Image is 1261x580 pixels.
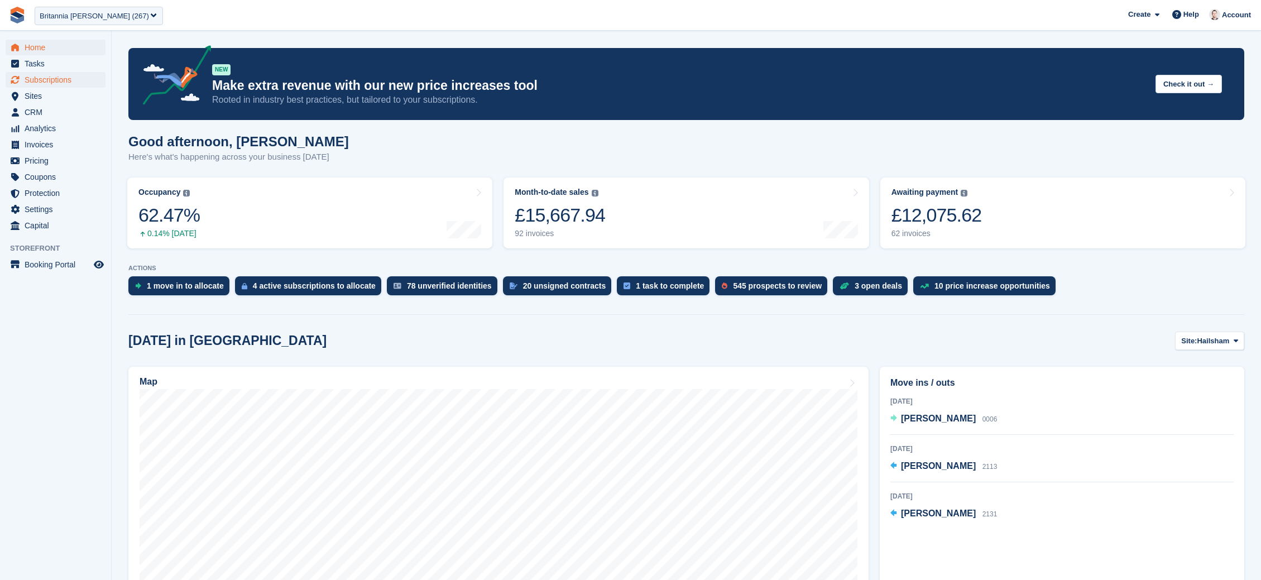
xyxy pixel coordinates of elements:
div: 1 task to complete [636,281,704,290]
img: move_ins_to_allocate_icon-fdf77a2bb77ea45bf5b3d319d69a93e2d87916cf1d5bf7949dd705db3b84f3ca.svg [135,282,141,289]
div: £12,075.62 [891,204,982,227]
span: Invoices [25,137,92,152]
a: menu [6,88,106,104]
div: Occupancy [138,188,180,197]
a: [PERSON_NAME] 2113 [890,459,997,474]
span: CRM [25,104,92,120]
a: Month-to-date sales £15,667.94 92 invoices [504,178,869,248]
span: Home [25,40,92,55]
a: 1 task to complete [617,276,715,301]
div: 92 invoices [515,229,605,238]
a: [PERSON_NAME] 0006 [890,412,997,426]
div: 62 invoices [891,229,982,238]
img: Jeff Knox [1209,9,1220,20]
span: Settings [25,202,92,217]
div: [DATE] [890,444,1234,454]
span: Storefront [10,243,111,254]
a: Occupancy 62.47% 0.14% [DATE] [127,178,492,248]
img: verify_identity-adf6edd0f0f0b5bbfe63781bf79b02c33cf7c696d77639b501bdc392416b5a36.svg [394,282,401,289]
a: 4 active subscriptions to allocate [235,276,387,301]
a: menu [6,56,106,71]
div: NEW [212,64,231,75]
span: [PERSON_NAME] [901,414,976,423]
a: menu [6,257,106,272]
h2: Map [140,377,157,387]
div: £15,667.94 [515,204,605,227]
img: deal-1b604bf984904fb50ccaf53a9ad4b4a5d6e5aea283cecdc64d6e3604feb123c2.svg [840,282,849,290]
div: 10 price increase opportunities [934,281,1050,290]
div: 545 prospects to review [733,281,822,290]
img: prospect-51fa495bee0391a8d652442698ab0144808aea92771e9ea1ae160a38d050c398.svg [722,282,727,289]
span: Account [1222,9,1251,21]
div: 1 move in to allocate [147,281,224,290]
div: 20 unsigned contracts [523,281,606,290]
p: Make extra revenue with our new price increases tool [212,78,1147,94]
a: menu [6,72,106,88]
a: menu [6,153,106,169]
img: contract_signature_icon-13c848040528278c33f63329250d36e43548de30e8caae1d1a13099fd9432cc5.svg [510,282,517,289]
img: price-adjustments-announcement-icon-8257ccfd72463d97f412b2fc003d46551f7dbcb40ab6d574587a9cd5c0d94... [133,45,212,109]
img: active_subscription_to_allocate_icon-d502201f5373d7db506a760aba3b589e785aa758c864c3986d89f69b8ff3... [242,282,247,290]
div: Britannia [PERSON_NAME] (267) [40,11,149,22]
h1: Good afternoon, [PERSON_NAME] [128,134,349,149]
div: [DATE] [890,396,1234,406]
img: task-75834270c22a3079a89374b754ae025e5fb1db73e45f91037f5363f120a921f8.svg [624,282,630,289]
span: Create [1128,9,1150,20]
p: Rooted in industry best practices, but tailored to your subscriptions. [212,94,1147,106]
a: 545 prospects to review [715,276,833,301]
div: 4 active subscriptions to allocate [253,281,376,290]
img: icon-info-grey-7440780725fd019a000dd9b08b2336e03edf1995a4989e88bcd33f0948082b44.svg [961,190,967,196]
a: menu [6,169,106,185]
button: Site: Hailsham [1175,332,1244,350]
span: Help [1183,9,1199,20]
div: 62.47% [138,204,200,227]
a: 1 move in to allocate [128,276,235,301]
a: menu [6,202,106,217]
div: Awaiting payment [891,188,958,197]
a: menu [6,185,106,201]
p: Here's what's happening across your business [DATE] [128,151,349,164]
span: Sites [25,88,92,104]
span: [PERSON_NAME] [901,509,976,518]
h2: [DATE] in [GEOGRAPHIC_DATA] [128,333,327,348]
span: 0006 [982,415,998,423]
span: Coupons [25,169,92,185]
div: Month-to-date sales [515,188,588,197]
div: 0.14% [DATE] [138,229,200,238]
span: Pricing [25,153,92,169]
span: Protection [25,185,92,201]
a: menu [6,218,106,233]
img: price_increase_opportunities-93ffe204e8149a01c8c9dc8f82e8f89637d9d84a8eef4429ea346261dce0b2c0.svg [920,284,929,289]
img: icon-info-grey-7440780725fd019a000dd9b08b2336e03edf1995a4989e88bcd33f0948082b44.svg [592,190,598,196]
span: Hailsham [1197,335,1229,347]
span: Booking Portal [25,257,92,272]
a: menu [6,121,106,136]
span: Subscriptions [25,72,92,88]
div: 3 open deals [855,281,902,290]
span: Tasks [25,56,92,71]
a: 3 open deals [833,276,913,301]
span: Analytics [25,121,92,136]
span: 2113 [982,463,998,471]
a: [PERSON_NAME] 2131 [890,507,997,521]
img: stora-icon-8386f47178a22dfd0bd8f6a31ec36ba5ce8667c1dd55bd0f319d3a0aa187defe.svg [9,7,26,23]
a: menu [6,104,106,120]
img: icon-info-grey-7440780725fd019a000dd9b08b2336e03edf1995a4989e88bcd33f0948082b44.svg [183,190,190,196]
div: [DATE] [890,491,1234,501]
a: Preview store [92,258,106,271]
div: 78 unverified identities [407,281,492,290]
span: [PERSON_NAME] [901,461,976,471]
a: menu [6,137,106,152]
button: Check it out → [1155,75,1222,93]
a: menu [6,40,106,55]
span: Capital [25,218,92,233]
a: 20 unsigned contracts [503,276,617,301]
p: ACTIONS [128,265,1244,272]
h2: Move ins / outs [890,376,1234,390]
a: Awaiting payment £12,075.62 62 invoices [880,178,1245,248]
span: Site: [1181,335,1197,347]
span: 2131 [982,510,998,518]
a: 78 unverified identities [387,276,503,301]
a: 10 price increase opportunities [913,276,1061,301]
